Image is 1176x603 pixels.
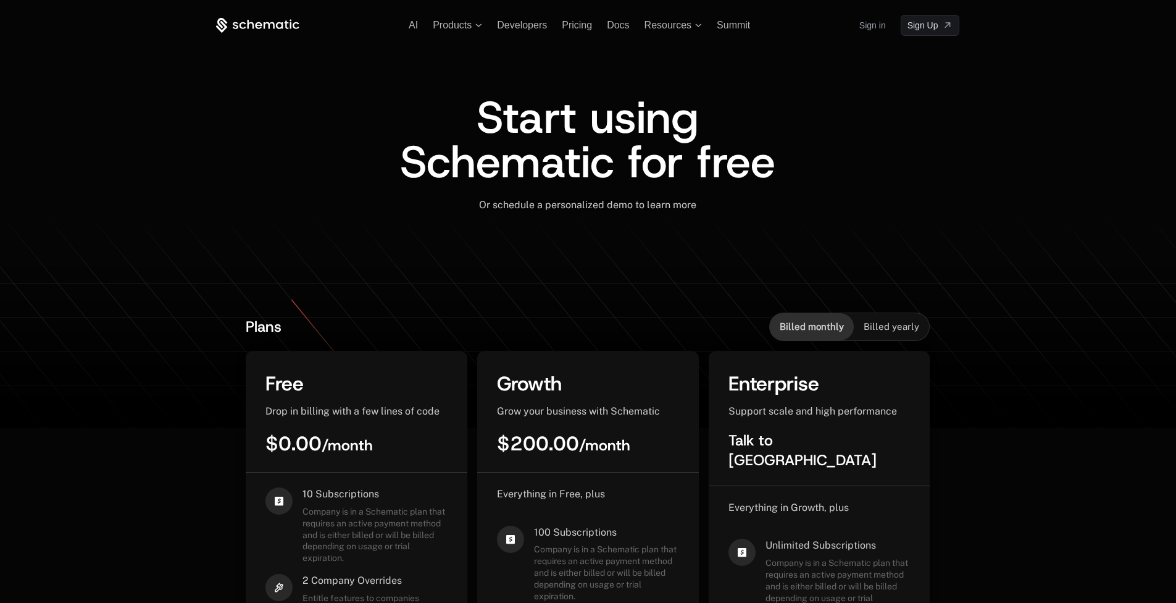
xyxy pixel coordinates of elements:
span: Grow your business with Schematic [497,405,660,417]
span: Talk to [GEOGRAPHIC_DATA] [728,431,877,470]
span: Billed monthly [780,321,844,333]
span: $200.00 [497,431,630,457]
i: cashapp [497,526,524,553]
span: Sign Up [907,19,938,32]
span: Growth [497,371,562,397]
i: hammer [265,574,293,601]
span: Drop in billing with a few lines of code [265,405,440,417]
span: Unlimited Subscriptions [765,539,911,552]
span: Support scale and high performance [728,405,897,417]
i: cashapp [265,487,293,515]
span: Everything in Free, plus [497,488,605,500]
sub: / month [579,436,630,455]
a: Developers [497,20,547,30]
span: Or schedule a personalized demo to learn more [479,199,696,211]
span: Company is in a Schematic plan that requires an active payment method and is either billed or wil... [302,506,448,564]
span: 2 Company Overrides [302,574,419,588]
a: Pricing [562,20,592,30]
span: Resources [644,20,691,31]
span: Plans [246,317,281,337]
span: Start using Schematic for free [400,88,775,192]
a: Docs [607,20,629,30]
span: Everything in Growth, plus [728,502,849,513]
span: Billed yearly [864,321,919,333]
span: $0.00 [265,431,373,457]
span: 10 Subscriptions [302,487,448,501]
span: 100 Subscriptions [534,526,679,539]
span: Company is in a Schematic plan that requires an active payment method and is either billed or wil... [534,544,679,602]
a: AI [409,20,418,30]
a: [object Object] [901,15,960,36]
span: Free [265,371,304,397]
a: Sign in [859,15,886,35]
span: Products [433,20,472,31]
span: Enterprise [728,371,819,397]
i: cashapp [728,539,756,566]
sub: / month [322,436,373,455]
a: Summit [717,20,750,30]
